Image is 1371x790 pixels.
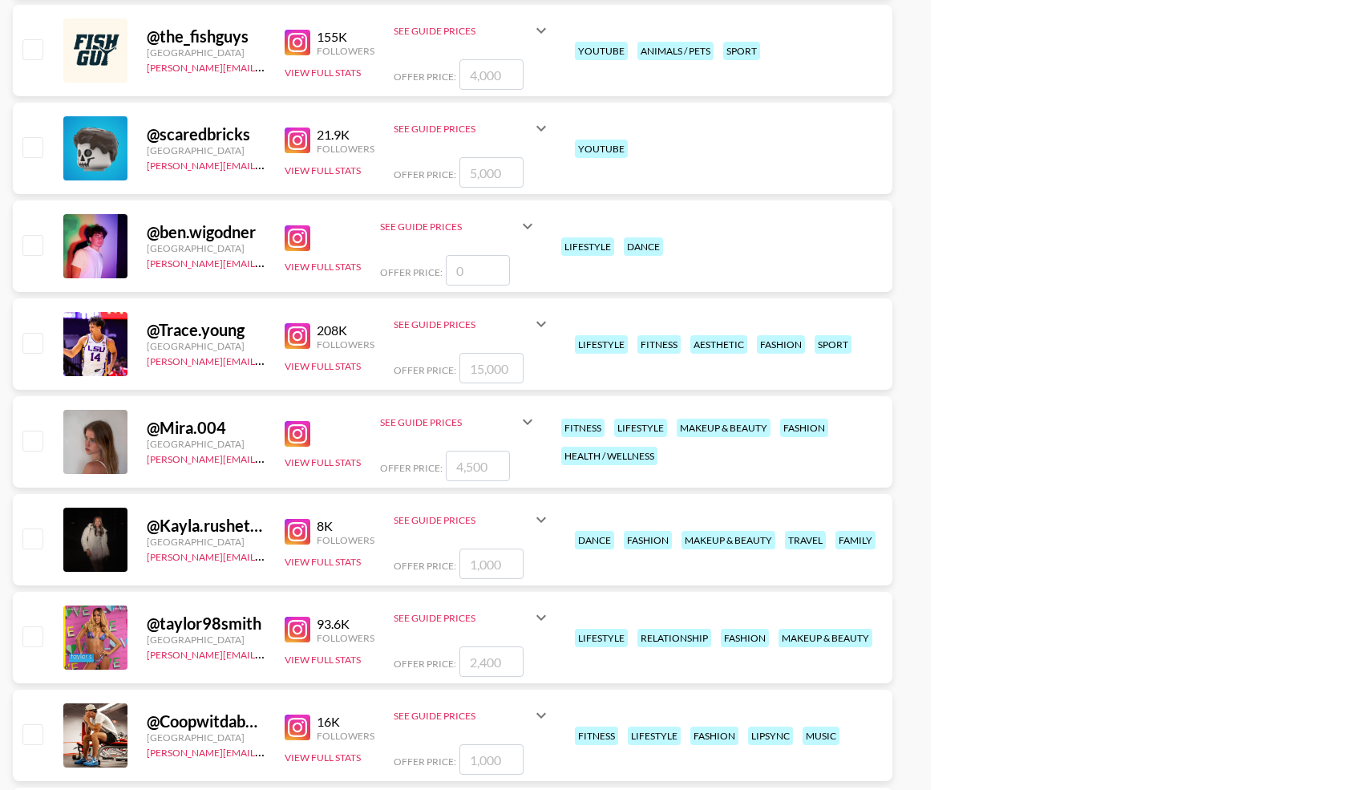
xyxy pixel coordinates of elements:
div: Followers [317,45,374,57]
div: See Guide Prices [394,598,551,637]
div: See Guide Prices [394,612,532,624]
div: See Guide Prices [394,11,551,50]
div: fashion [721,629,769,647]
div: lifestyle [628,727,681,745]
button: View Full Stats [285,164,361,176]
button: View Full Stats [285,556,361,568]
a: [PERSON_NAME][EMAIL_ADDRESS][DOMAIN_NAME] [147,156,384,172]
div: See Guide Prices [394,25,532,37]
div: lifestyle [575,629,628,647]
div: @ Mira.004 [147,418,265,438]
div: fitness [637,335,681,354]
div: See Guide Prices [394,514,532,526]
div: youtube [575,42,628,60]
div: @ Kayla.rushetskyy [147,516,265,536]
div: fitness [575,727,618,745]
div: [GEOGRAPHIC_DATA] [147,438,265,450]
div: 8K [317,518,374,534]
div: relationship [637,629,711,647]
div: See Guide Prices [394,696,551,735]
button: View Full Stats [285,456,361,468]
div: See Guide Prices [380,416,518,428]
div: 93.6K [317,616,374,632]
button: View Full Stats [285,67,361,79]
div: makeup & beauty [681,531,775,549]
span: Offer Price: [394,364,456,376]
div: sport [815,335,851,354]
img: Instagram [285,421,310,447]
span: Offer Price: [394,168,456,180]
div: See Guide Prices [380,221,518,233]
input: 5,000 [459,157,524,188]
div: makeup & beauty [779,629,872,647]
div: [GEOGRAPHIC_DATA] [147,144,265,156]
div: See Guide Prices [394,500,551,539]
div: lifestyle [614,419,667,437]
div: @ Coopwitdabucket [147,711,265,731]
a: [PERSON_NAME][EMAIL_ADDRESS][DOMAIN_NAME] [147,743,384,759]
div: aesthetic [690,335,747,354]
input: 15,000 [459,353,524,383]
div: Followers [317,632,374,644]
div: makeup & beauty [677,419,770,437]
div: fashion [757,335,805,354]
input: 2,400 [459,646,524,677]
div: Followers [317,143,374,155]
span: Offer Price: [380,266,443,278]
div: lifestyle [575,335,628,354]
span: Offer Price: [394,71,456,83]
div: [GEOGRAPHIC_DATA] [147,340,265,352]
span: Offer Price: [380,462,443,474]
div: [GEOGRAPHIC_DATA] [147,731,265,743]
button: View Full Stats [285,261,361,273]
div: animals / pets [637,42,714,60]
img: Instagram [285,715,310,740]
div: health / wellness [561,447,657,465]
div: 155K [317,29,374,45]
a: [PERSON_NAME][EMAIL_ADDRESS][DOMAIN_NAME] [147,646,384,661]
div: lifestyle [561,237,614,256]
div: dance [575,531,614,549]
div: 16K [317,714,374,730]
div: dance [624,237,663,256]
div: See Guide Prices [380,207,537,245]
div: Followers [317,338,374,350]
div: See Guide Prices [380,403,537,441]
input: 4,000 [459,59,524,90]
div: See Guide Prices [394,123,532,135]
img: Instagram [285,323,310,349]
span: Offer Price: [394,560,456,572]
div: fashion [624,531,672,549]
a: [PERSON_NAME][EMAIL_ADDRESS][DOMAIN_NAME] [147,548,384,563]
div: 208K [317,322,374,338]
div: [GEOGRAPHIC_DATA] [147,634,265,646]
button: View Full Stats [285,360,361,372]
span: Offer Price: [394,756,456,768]
div: lipsync [748,727,793,745]
div: @ scaredbricks [147,124,265,144]
a: [PERSON_NAME][EMAIL_ADDRESS][DOMAIN_NAME] [147,450,384,465]
div: Followers [317,730,374,742]
img: Instagram [285,30,310,55]
div: [GEOGRAPHIC_DATA] [147,47,265,59]
input: 0 [446,255,510,286]
input: 4,500 [446,451,510,481]
span: Offer Price: [394,658,456,670]
div: 21.9K [317,127,374,143]
a: [PERSON_NAME][EMAIL_ADDRESS][DOMAIN_NAME] [147,59,384,74]
div: fashion [780,419,828,437]
img: Instagram [285,519,310,545]
div: @ the_fishguys [147,26,265,47]
div: fitness [561,419,605,437]
div: @ Trace.young [147,320,265,340]
img: Instagram [285,617,310,642]
div: See Guide Prices [394,109,551,148]
div: sport [723,42,760,60]
div: [GEOGRAPHIC_DATA] [147,242,265,254]
div: See Guide Prices [394,305,551,343]
div: Followers [317,534,374,546]
div: See Guide Prices [394,710,532,722]
input: 1,000 [459,549,524,579]
div: youtube [575,140,628,158]
div: [GEOGRAPHIC_DATA] [147,536,265,548]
